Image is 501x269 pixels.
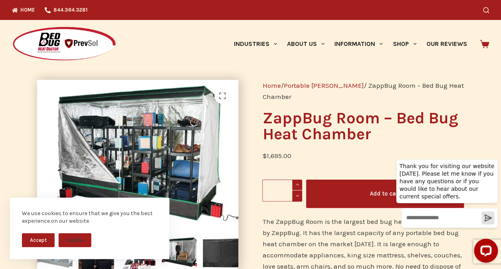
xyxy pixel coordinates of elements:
[330,20,388,68] a: Information
[214,88,230,104] a: View full-screen image gallery
[229,20,282,68] a: Industries
[12,26,116,62] img: Prevsol/Bed Bug Heat Doctor
[483,7,489,13] button: Search
[22,210,157,225] div: We use cookies to ensure that we give you the best experience on our website.
[59,233,91,247] button: Decline
[283,81,363,89] a: Portable [PERSON_NAME]
[306,180,464,208] button: Add to cart
[390,152,501,269] iframe: LiveChat chat widget
[282,20,329,68] a: About Us
[421,20,472,68] a: Our Reviews
[229,20,472,68] nav: Primary
[388,20,421,68] a: Shop
[262,81,281,89] a: Home
[262,110,464,142] h1: ZappBug Room – Bed Bug Heat Chamber
[262,152,266,160] span: $
[262,152,291,160] bdi: 1,695.00
[262,180,302,202] input: Product quantity
[262,80,464,102] nav: Breadcrumb
[22,233,55,247] button: Accept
